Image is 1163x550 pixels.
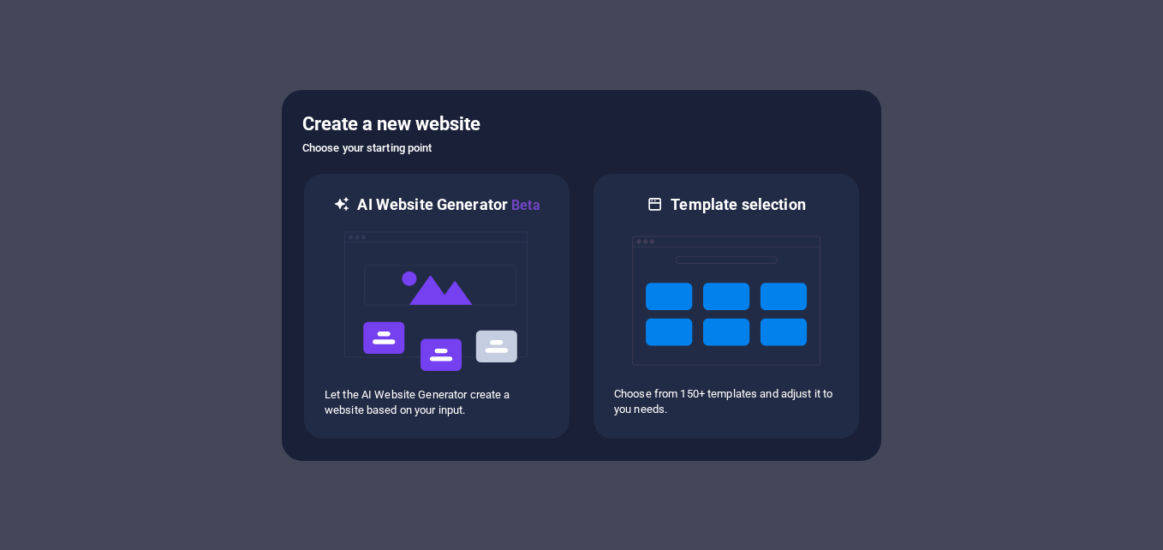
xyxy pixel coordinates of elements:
[614,386,838,417] p: Choose from 150+ templates and adjust it to you needs.
[508,197,540,213] span: Beta
[302,172,571,440] div: AI Website GeneratorBetaaiLet the AI Website Generator create a website based on your input.
[302,111,861,138] h5: Create a new website
[343,216,531,387] img: ai
[325,387,549,418] p: Let the AI Website Generator create a website based on your input.
[592,172,861,440] div: Template selectionChoose from 150+ templates and adjust it to you needs.
[302,138,861,158] h6: Choose your starting point
[357,194,540,216] h6: AI Website Generator
[671,194,805,215] h6: Template selection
